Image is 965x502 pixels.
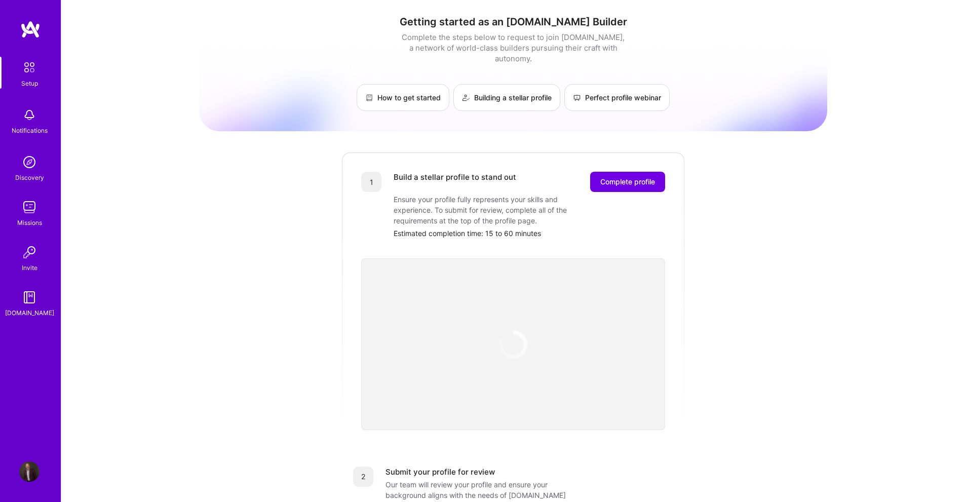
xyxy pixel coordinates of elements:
img: logo [20,20,41,38]
div: Build a stellar profile to stand out [394,172,516,192]
span: Complete profile [600,177,655,187]
a: Building a stellar profile [453,84,560,111]
h1: Getting started as an [DOMAIN_NAME] Builder [199,16,827,28]
img: Perfect profile webinar [573,94,581,102]
div: Discovery [15,172,44,183]
a: User Avatar [17,461,42,482]
div: 2 [353,467,373,487]
div: Submit your profile for review [385,467,495,477]
a: Perfect profile webinar [564,84,670,111]
div: Complete the steps below to request to join [DOMAIN_NAME], a network of world-class builders purs... [399,32,627,64]
button: Complete profile [590,172,665,192]
img: Building a stellar profile [462,94,470,102]
img: How to get started [365,94,373,102]
img: Invite [19,242,40,262]
div: Notifications [12,125,48,136]
img: teamwork [19,197,40,217]
div: 1 [361,172,381,192]
div: Estimated completion time: 15 to 60 minutes [394,228,665,239]
img: bell [19,105,40,125]
img: guide book [19,287,40,307]
div: Setup [21,78,38,89]
div: Ensure your profile fully represents your skills and experience. To submit for review, complete a... [394,194,596,226]
div: Invite [22,262,37,273]
img: User Avatar [19,461,40,482]
img: setup [19,57,40,78]
img: loading [495,326,531,362]
a: How to get started [357,84,449,111]
div: Missions [17,217,42,228]
img: discovery [19,152,40,172]
iframe: video [361,258,665,430]
div: [DOMAIN_NAME] [5,307,54,318]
